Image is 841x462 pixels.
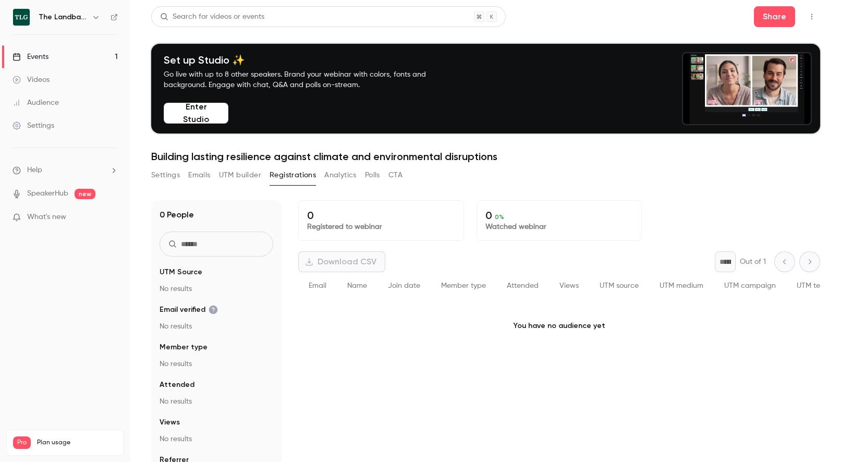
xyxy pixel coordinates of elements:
[388,282,420,289] span: Join date
[160,284,273,294] p: No results
[13,75,50,85] div: Videos
[660,282,703,289] span: UTM medium
[160,305,218,315] span: Email verified
[151,150,820,163] h1: Building lasting resilience against climate and environmental disruptions
[13,436,31,449] span: Pro
[27,165,42,176] span: Help
[188,167,210,184] button: Emails
[39,12,88,22] h6: The Landbanking Group
[309,282,326,289] span: Email
[160,342,208,352] span: Member type
[160,434,273,444] p: No results
[324,167,357,184] button: Analytics
[365,167,380,184] button: Polls
[754,6,795,27] button: Share
[559,282,579,289] span: Views
[160,11,264,22] div: Search for videos or events
[164,69,450,90] p: Go live with up to 8 other speakers. Brand your webinar with colors, fonts and background. Engage...
[307,222,455,232] p: Registered to webinar
[347,282,367,289] span: Name
[219,167,261,184] button: UTM builder
[27,188,68,199] a: SpeakerHub
[13,9,30,26] img: The Landbanking Group
[298,300,820,352] p: You have no audience yet
[600,282,639,289] span: UTM source
[13,52,48,62] div: Events
[495,213,504,221] span: 0 %
[485,209,633,222] p: 0
[160,380,194,390] span: Attended
[37,439,117,447] span: Plan usage
[164,54,450,66] h4: Set up Studio ✨
[13,98,59,108] div: Audience
[797,282,829,289] span: UTM term
[388,167,403,184] button: CTA
[160,359,273,369] p: No results
[27,212,66,223] span: What's new
[75,189,95,199] span: new
[164,103,228,124] button: Enter Studio
[270,167,316,184] button: Registrations
[441,282,486,289] span: Member type
[151,167,180,184] button: Settings
[13,165,118,176] li: help-dropdown-opener
[740,257,766,267] p: Out of 1
[160,321,273,332] p: No results
[160,209,194,221] h1: 0 People
[307,209,455,222] p: 0
[485,222,633,232] p: Watched webinar
[507,282,539,289] span: Attended
[160,396,273,407] p: No results
[13,120,54,131] div: Settings
[724,282,776,289] span: UTM campaign
[160,417,180,428] span: Views
[160,267,202,277] span: UTM Source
